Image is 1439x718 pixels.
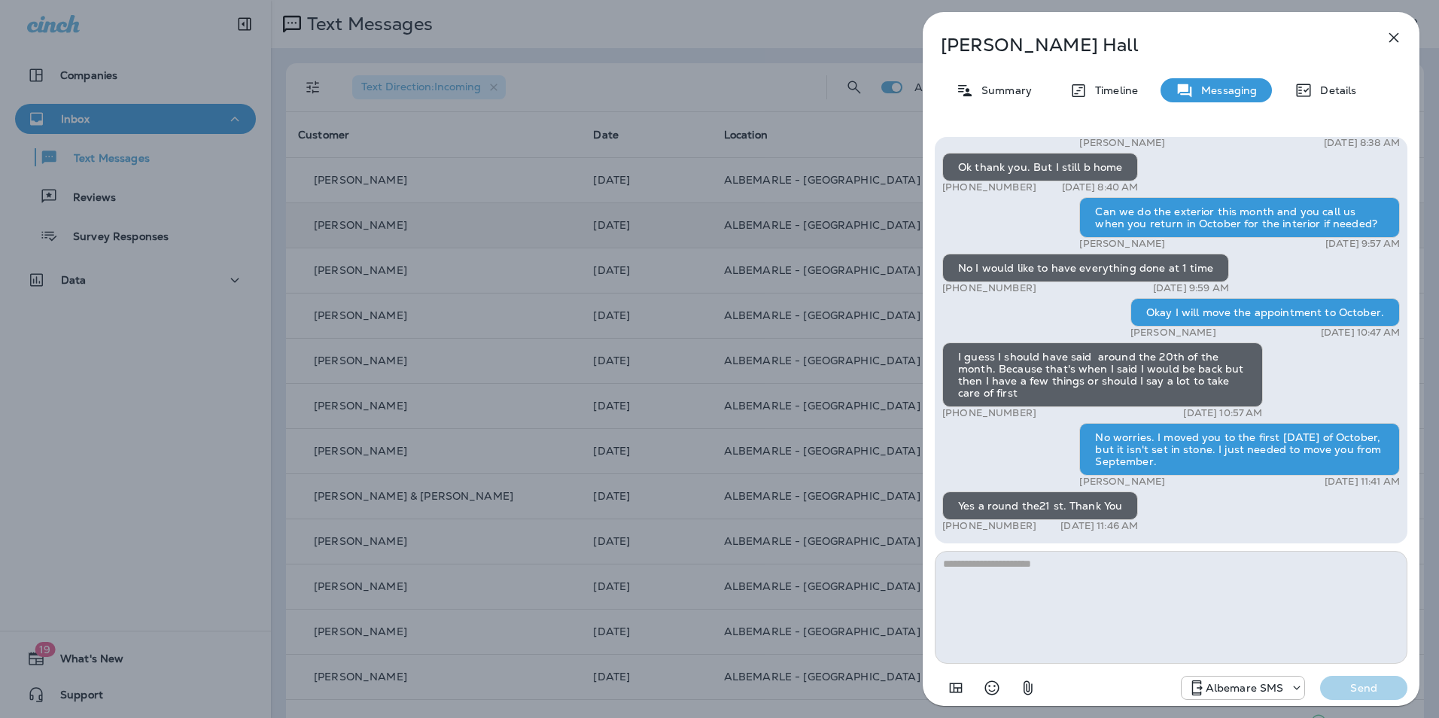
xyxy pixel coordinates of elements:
[1153,282,1229,294] p: [DATE] 9:59 AM
[974,84,1032,96] p: Summary
[1325,238,1400,250] p: [DATE] 9:57 AM
[1079,476,1165,488] p: [PERSON_NAME]
[942,407,1036,419] p: [PHONE_NUMBER]
[1313,84,1356,96] p: Details
[1183,407,1262,419] p: [DATE] 10:57 AM
[977,673,1007,703] button: Select an emoji
[1194,84,1257,96] p: Messaging
[1079,423,1400,476] div: No worries. I moved you to the first [DATE] of October, but it isn't set in stone. I just needed ...
[1130,327,1216,339] p: [PERSON_NAME]
[1130,298,1400,327] div: Okay I will move the appointment to October.
[942,342,1263,407] div: I guess I should have said around the 20th of the month. Because that's when I said I would be ba...
[1182,679,1305,697] div: +1 (252) 600-3555
[1079,238,1165,250] p: [PERSON_NAME]
[942,491,1138,520] div: Yes a round the21 st. Thank You
[1079,137,1165,149] p: [PERSON_NAME]
[1060,520,1138,532] p: [DATE] 11:46 AM
[1321,327,1400,339] p: [DATE] 10:47 AM
[1079,197,1400,238] div: Can we do the exterior this month and you call us when you return in October for the interior if ...
[941,673,971,703] button: Add in a premade template
[942,520,1036,532] p: [PHONE_NUMBER]
[942,153,1138,181] div: Ok thank you. But I still b home
[1062,181,1139,193] p: [DATE] 8:40 AM
[1088,84,1138,96] p: Timeline
[942,282,1036,294] p: [PHONE_NUMBER]
[942,254,1229,282] div: No I would like to have everything done at 1 time
[942,181,1036,193] p: [PHONE_NUMBER]
[1206,682,1284,694] p: Albemare SMS
[1325,476,1400,488] p: [DATE] 11:41 AM
[1324,137,1400,149] p: [DATE] 8:38 AM
[941,35,1352,56] p: [PERSON_NAME] Hall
